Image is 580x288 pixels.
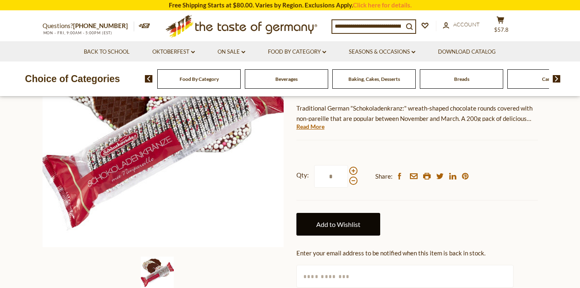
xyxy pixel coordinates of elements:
span: $57.8 [494,26,509,33]
a: Baking, Cakes, Desserts [348,76,400,82]
p: Traditional German "Schokoladenkranz:" wreath-shaped chocolate rounds covered with non-pareille t... [296,103,538,124]
div: Enter your email address to be notified when this item is back in stock. [296,248,538,258]
a: Food By Category [268,47,326,57]
a: Back to School [84,47,130,57]
img: previous arrow [145,75,153,83]
a: Read More [296,123,324,131]
p: Questions? [43,21,134,31]
strong: Qty: [296,170,309,180]
a: Food By Category [180,76,219,82]
a: Add to Wishlist [296,213,380,236]
a: Oktoberfest [152,47,195,57]
a: [PHONE_NUMBER] [73,22,128,29]
a: Account [443,20,480,29]
img: next arrow [553,75,561,83]
span: MON - FRI, 9:00AM - 5:00PM (EST) [43,31,113,35]
button: $57.8 [488,16,513,37]
span: Share: [375,171,393,182]
a: Click here for details. [353,1,412,9]
a: Download Catalog [438,47,496,57]
a: Breads [454,76,469,82]
img: Schluckwerder Chocolate Wreath with Non-Pareille, 200g [43,6,284,247]
input: Qty: [314,165,348,188]
a: Candy [542,76,556,82]
a: Seasons & Occasions [349,47,415,57]
a: Beverages [275,76,298,82]
span: Account [453,21,480,28]
a: On Sale [218,47,245,57]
